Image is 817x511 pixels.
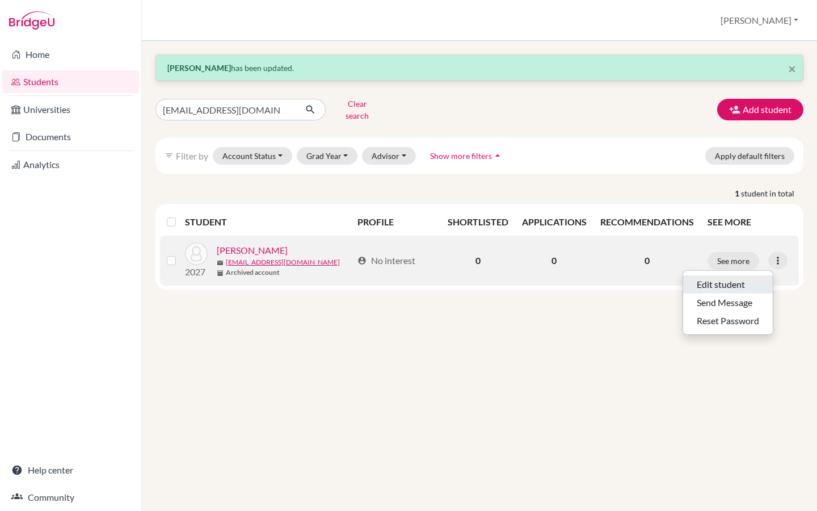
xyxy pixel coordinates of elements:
strong: 1 [735,187,741,199]
th: APPLICATIONS [515,208,593,236]
a: [PERSON_NAME] [217,244,288,257]
a: [EMAIL_ADDRESS][DOMAIN_NAME] [226,257,340,267]
span: inventory_2 [217,270,224,277]
button: Send Message [683,294,773,312]
div: No interest [357,254,415,267]
b: Archived account [226,267,280,278]
i: arrow_drop_up [492,150,503,161]
th: SHORTLISTED [441,208,515,236]
p: has been updated. [167,62,791,74]
span: Filter by [176,150,208,161]
span: mail [217,259,224,266]
a: Students [2,70,139,93]
img: Bridge-U [9,11,54,30]
a: Help center [2,459,139,481]
img: OConnor, Catherine [185,242,208,265]
button: Apply default filters [705,147,794,165]
span: account_circle [357,256,367,265]
a: Analytics [2,153,139,176]
p: 0 [600,254,694,267]
a: Home [2,43,139,66]
button: Edit student [683,275,773,294]
a: Documents [2,125,139,148]
i: filter_list [165,151,174,160]
th: PROFILE [351,208,441,236]
p: 2027 [185,265,208,279]
button: Advisor [362,147,416,165]
button: See more [707,252,759,270]
button: Add student [717,99,803,120]
a: Universities [2,98,139,121]
button: [PERSON_NAME] [715,10,803,31]
span: Show more filters [430,151,492,161]
span: × [788,60,796,77]
td: 0 [515,236,593,286]
button: Reset Password [683,312,773,330]
th: RECOMMENDATIONS [593,208,701,236]
input: Find student by name... [155,99,296,120]
button: Close [788,62,796,76]
a: Community [2,486,139,509]
button: Account Status [213,147,292,165]
button: Clear search [326,95,389,124]
td: 0 [441,236,515,286]
span: student in total [741,187,803,199]
button: Grad Year [297,147,358,165]
strong: [PERSON_NAME] [167,63,231,73]
th: SEE MORE [701,208,799,236]
button: Show more filtersarrow_drop_up [420,147,513,165]
th: STUDENT [185,208,351,236]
